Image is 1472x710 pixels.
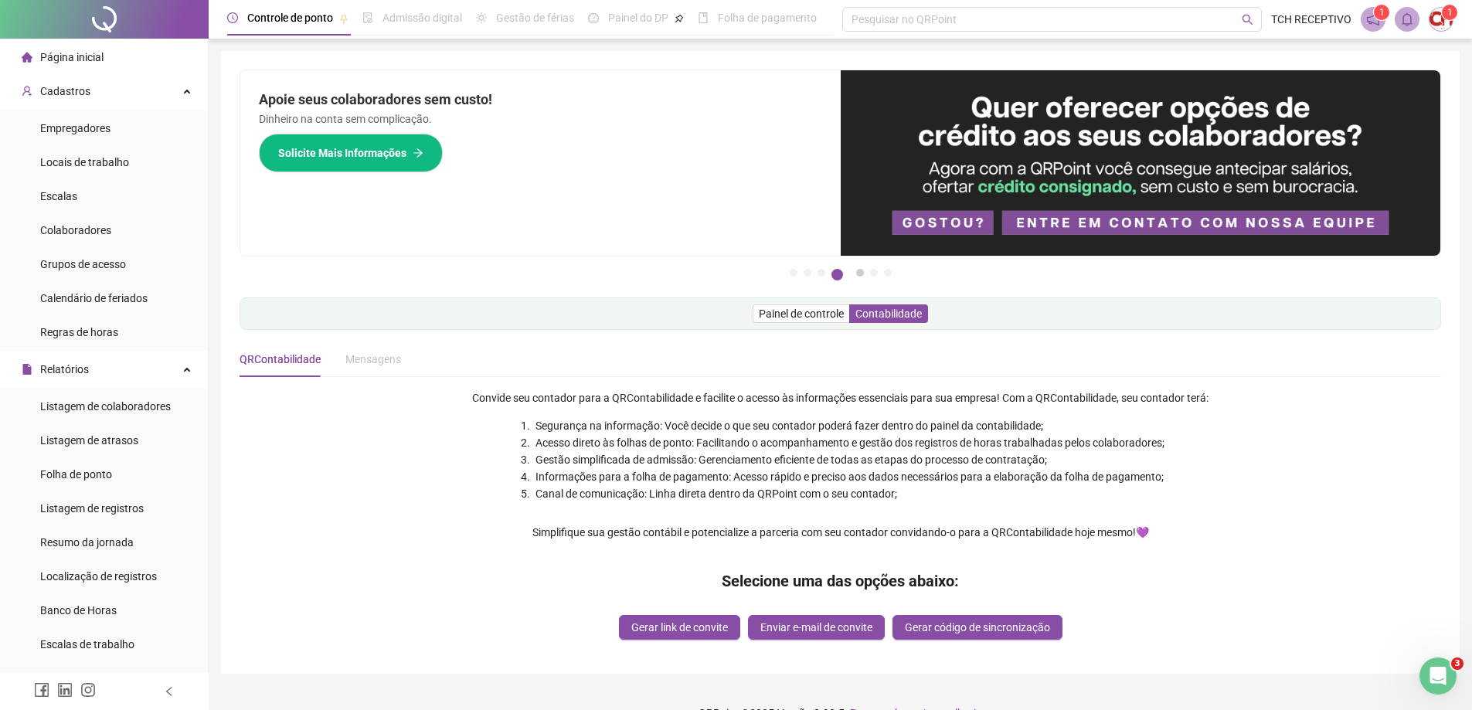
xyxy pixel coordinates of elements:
[40,363,89,375] span: Relatórios
[40,258,126,270] span: Grupos de acesso
[40,400,171,413] span: Listagem de colaboradores
[1366,12,1380,26] span: notification
[40,122,110,134] span: Empregadores
[855,307,922,320] span: Contabilidade
[588,12,599,23] span: dashboard
[631,619,728,636] span: Gerar link de convite
[532,524,1149,541] div: Simplifique sua gestão contábil e potencialize a parceria com seu contador convidando-o para a QR...
[1379,7,1385,18] span: 1
[413,148,423,158] span: arrow-right
[339,14,348,23] span: pushpin
[40,292,148,304] span: Calendário de feriados
[259,110,822,127] p: Dinheiro na conta sem complicação.
[40,224,111,236] span: Colaboradores
[1442,5,1457,20] sup: Atualize o seu contato no menu Meus Dados
[22,364,32,375] span: file
[760,619,872,636] span: Enviar e-mail de convite
[532,451,1164,468] li: Gestão simplificada de admissão: Gerenciamento eficiente de todas as etapas do processo de contra...
[532,434,1164,451] li: Acesso direto às folhas de ponto: Facilitando o acompanhamento e gestão dos registros de horas tr...
[278,144,406,161] span: Solicite Mais Informações
[472,389,1209,406] div: Convide seu contador para a QRContabilidade e facilite o acesso às informações essenciais para su...
[718,12,817,24] span: Folha de pagamento
[619,615,740,640] button: Gerar link de convite
[870,269,878,277] button: 6
[80,682,96,698] span: instagram
[1430,8,1453,31] img: 51853
[40,536,134,549] span: Resumo da jornada
[818,269,825,277] button: 3
[532,468,1164,485] li: Informações para a folha de pagamento: Acesso rápido e preciso aos dados necessários para a elabo...
[759,307,844,320] span: Painel de controle
[856,269,864,277] button: 5
[247,12,333,24] span: Controle de ponto
[608,12,668,24] span: Painel do DP
[698,12,709,23] span: book
[40,190,77,202] span: Escalas
[40,502,144,515] span: Listagem de registros
[722,570,959,592] h4: Selecione uma das opções abaixo:
[34,682,49,698] span: facebook
[22,86,32,97] span: user-add
[675,14,684,23] span: pushpin
[164,686,175,697] span: left
[40,156,129,168] span: Locais de trabalho
[1419,657,1457,695] iframe: Intercom live chat
[40,51,104,63] span: Página inicial
[476,12,487,23] span: sun
[532,417,1164,434] li: Segurança na informação: Você decide o que seu contador poderá fazer dentro do painel da contabil...
[40,638,134,651] span: Escalas de trabalho
[841,70,1441,256] img: banner%2Fa8ee1423-cce5-4ffa-a127-5a2d429cc7d8.png
[240,351,321,368] div: QRContabilidade
[892,615,1062,640] button: Gerar código de sincronização
[40,85,90,97] span: Cadastros
[40,468,112,481] span: Folha de ponto
[57,682,73,698] span: linkedin
[748,615,885,640] button: Enviar e-mail de convite
[831,269,843,280] button: 4
[1271,11,1351,28] span: TCH RECEPTIVO
[1400,12,1414,26] span: bell
[804,269,811,277] button: 2
[40,326,118,338] span: Regras de horas
[905,619,1050,636] span: Gerar código de sincronização
[382,12,462,24] span: Admissão digital
[790,269,797,277] button: 1
[40,570,157,583] span: Localização de registros
[227,12,238,23] span: clock-circle
[259,134,443,172] button: Solicite Mais Informações
[40,604,117,617] span: Banco de Horas
[496,12,574,24] span: Gestão de férias
[884,269,892,277] button: 7
[1451,657,1464,670] span: 3
[345,351,401,368] div: Mensagens
[1447,7,1453,18] span: 1
[40,434,138,447] span: Listagem de atrasos
[532,485,1164,502] li: Canal de comunicação: Linha direta dentro da QRPoint com o seu contador;
[1374,5,1389,20] sup: 1
[40,672,156,685] span: Relatório de solicitações
[259,89,822,110] h2: Apoie seus colaboradores sem custo!
[1242,14,1253,25] span: search
[22,52,32,63] span: home
[362,12,373,23] span: file-done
